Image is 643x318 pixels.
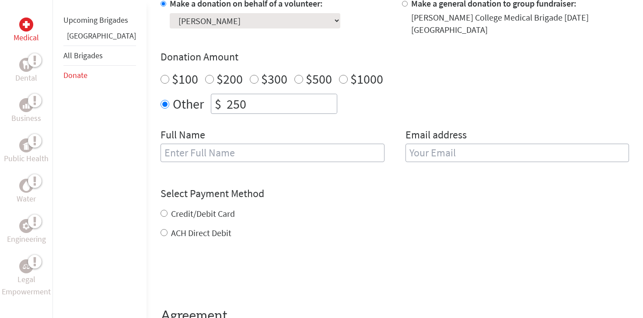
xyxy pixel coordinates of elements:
label: Other [173,94,204,114]
div: Public Health [19,138,33,152]
label: $300 [261,71,287,87]
label: Full Name [161,128,205,144]
p: Legal Empowerment [2,273,51,298]
input: Enter Amount [225,94,337,113]
li: Panama [63,30,136,46]
h4: Donation Amount [161,50,629,64]
div: Dental [19,58,33,72]
img: Legal Empowerment [23,264,30,269]
iframe: reCAPTCHA [161,257,294,291]
div: [PERSON_NAME] College Medical Brigade [DATE] [GEOGRAPHIC_DATA] [411,11,629,36]
label: ACH Direct Debit [171,227,231,238]
div: Engineering [19,219,33,233]
div: Legal Empowerment [19,259,33,273]
a: MedicalMedical [14,18,39,44]
li: All Brigades [63,46,136,66]
a: All Brigades [63,50,103,60]
div: Water [19,179,33,193]
img: Engineering [23,223,30,230]
a: Donate [63,70,87,80]
label: Credit/Debit Card [171,208,235,219]
img: Business [23,102,30,109]
p: Water [17,193,36,205]
li: Donate [63,66,136,85]
label: $500 [306,71,332,87]
input: Your Email [405,144,629,162]
a: EngineeringEngineering [7,219,46,245]
label: Email address [405,128,467,144]
img: Dental [23,60,30,69]
img: Medical [23,21,30,28]
a: WaterWater [17,179,36,205]
li: Upcoming Brigades [63,11,136,30]
p: Engineering [7,233,46,245]
a: Public HealthPublic Health [4,138,49,165]
p: Medical [14,32,39,44]
a: Legal EmpowermentLegal Empowerment [2,259,51,298]
p: Dental [15,72,37,84]
div: Medical [19,18,33,32]
h4: Select Payment Method [161,187,629,201]
img: Public Health [23,141,30,150]
p: Business [11,112,41,124]
label: $1000 [350,71,383,87]
label: $200 [217,71,243,87]
a: Upcoming Brigades [63,15,128,25]
label: $100 [172,71,198,87]
p: Public Health [4,152,49,165]
div: $ [211,94,225,113]
a: DentalDental [15,58,37,84]
img: Water [23,180,30,191]
a: BusinessBusiness [11,98,41,124]
a: [GEOGRAPHIC_DATA] [67,31,136,41]
div: Business [19,98,33,112]
input: Enter Full Name [161,144,384,162]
